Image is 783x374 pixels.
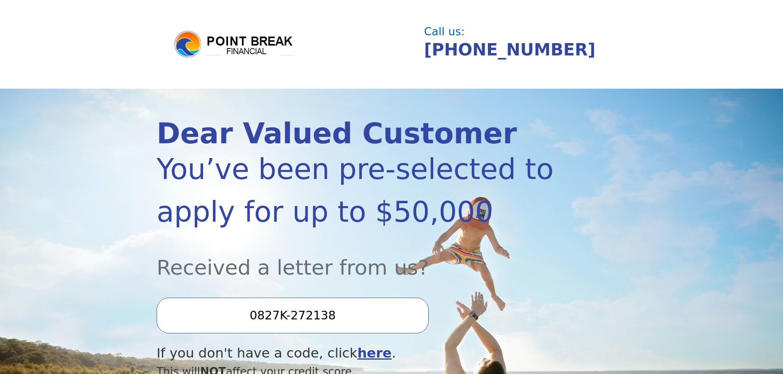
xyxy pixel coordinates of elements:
[157,148,556,233] div: You’ve been pre-selected to apply for up to $50,000
[357,345,392,361] a: here
[157,119,556,148] div: Dear Valued Customer
[173,30,296,59] img: logo.png
[424,26,620,37] div: Call us:
[157,298,429,333] input: Enter your Offer Code:
[157,233,556,283] div: Received a letter from us?
[424,40,596,60] a: [PHONE_NUMBER]
[157,343,556,363] div: If you don't have a code, click .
